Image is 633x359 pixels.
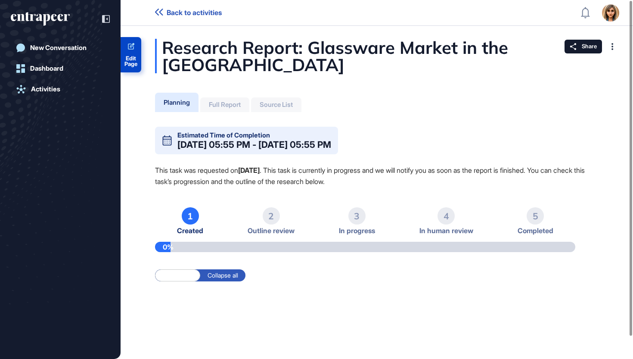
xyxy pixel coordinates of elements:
[31,85,60,93] div: Activities
[121,37,141,72] a: Edit Page
[339,227,375,235] span: In progress
[263,207,280,225] div: 2
[419,227,473,235] span: In human review
[30,65,63,72] div: Dashboard
[518,227,553,235] span: Completed
[11,60,110,77] a: Dashboard
[155,9,222,17] a: Back to activities
[167,9,222,17] span: Back to activities
[177,227,203,235] span: Created
[155,242,171,252] div: 0%
[602,4,619,22] img: user-avatar
[200,269,245,281] label: Collapse all
[11,12,70,26] div: entrapeer-logo
[121,56,141,67] span: Edit Page
[30,44,87,52] div: New Conversation
[260,101,293,109] div: Source List
[177,140,331,149] div: [DATE] 05:55 PM - [DATE] 05:55 PM
[182,207,199,225] div: 1
[155,165,599,187] p: This task was requested on . This task is currently in progress and we will notify you as soon as...
[438,207,455,225] div: 4
[164,98,190,106] div: Planning
[155,269,200,281] label: Expand all
[527,207,544,225] div: 5
[238,166,260,175] strong: [DATE]
[209,101,241,109] div: Full Report
[11,39,110,56] a: New Conversation
[582,43,597,50] span: Share
[177,132,270,138] div: Estimated Time of Completion
[248,227,295,235] span: Outline review
[11,81,110,98] a: Activities
[155,39,599,73] div: Research Report: Glassware Market in the [GEOGRAPHIC_DATA]
[348,207,366,225] div: 3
